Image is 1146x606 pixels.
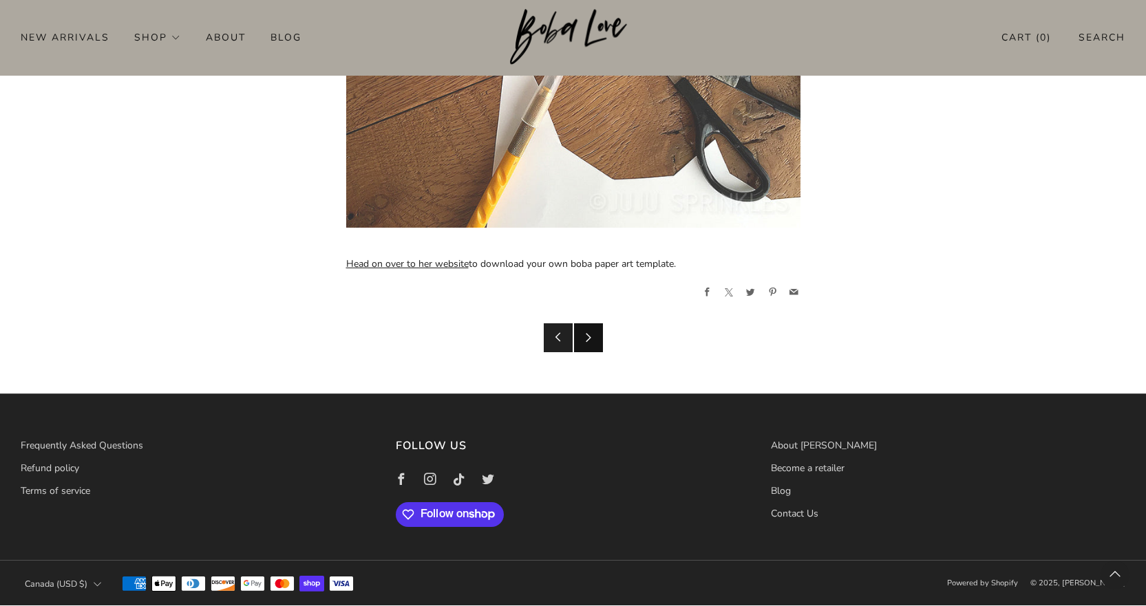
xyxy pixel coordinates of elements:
[396,435,750,456] h3: Follow us
[346,254,800,274] p: to download your own boba paper art template.
[21,462,79,475] a: Refund policy
[771,439,877,452] a: About [PERSON_NAME]
[1079,26,1125,49] a: Search
[510,9,636,66] a: Boba Love
[1030,578,1125,588] span: © 2025, [PERSON_NAME]
[21,26,109,48] a: New Arrivals
[21,439,143,452] a: Frequently Asked Questions
[1001,26,1051,49] a: Cart
[206,26,246,48] a: About
[1040,31,1047,44] items-count: 0
[270,26,301,48] a: Blog
[346,257,469,270] a: Head on over to her website
[771,462,845,475] a: Become a retailer
[510,9,636,65] img: Boba Love
[21,569,105,599] button: Canada (USD $)
[21,484,90,497] a: Terms of service
[771,484,791,497] a: Blog
[1101,561,1129,589] back-to-top-button: Back to top
[134,26,181,48] a: Shop
[947,578,1018,588] a: Powered by Shopify
[771,507,818,520] a: Contact Us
